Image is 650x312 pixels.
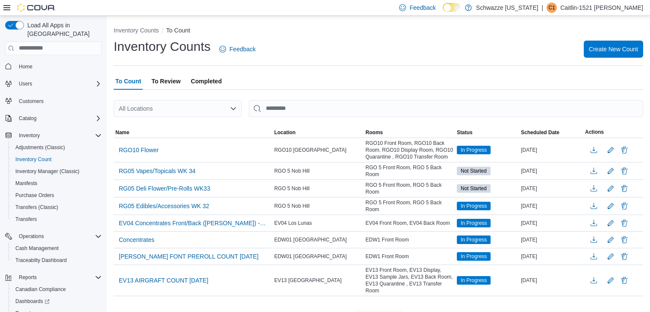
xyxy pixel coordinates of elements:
[15,272,102,283] span: Reports
[606,144,616,156] button: Edit count details
[365,129,383,136] span: Rooms
[519,166,583,176] div: [DATE]
[274,220,312,227] span: EV04 Los Lunas
[274,168,310,174] span: RGO 5 Nob Hill
[15,130,43,141] button: Inventory
[115,274,212,287] button: EV13 AIRGRAFT COUNT [DATE]
[9,201,105,213] button: Transfers (Classic)
[216,41,259,58] a: Feedback
[461,253,487,260] span: In Progress
[12,166,83,177] a: Inventory Manager (Classic)
[457,235,491,244] span: In Progress
[191,73,222,90] span: Completed
[547,3,557,13] div: Caitlin-1521 Noll
[15,272,40,283] button: Reports
[519,275,583,286] div: [DATE]
[606,274,616,287] button: Edit count details
[9,295,105,307] a: Dashboards
[119,202,209,210] span: RG05 Edibles/Accessories WK 32
[12,166,102,177] span: Inventory Manager (Classic)
[619,201,629,211] button: Delete
[12,284,69,294] a: Canadian Compliance
[9,254,105,266] button: Traceabilty Dashboard
[619,166,629,176] button: Delete
[519,251,583,262] div: [DATE]
[457,129,473,136] span: Status
[12,154,55,165] a: Inventory Count
[9,177,105,189] button: Manifests
[12,142,68,153] a: Adjustments (Classic)
[364,265,455,296] div: EV13 Front Room, EV13 Display, EV13 Sample Jars, EV13 Back Room, EV13 Quarantine , EV13 Transfer ...
[15,130,102,141] span: Inventory
[606,217,616,230] button: Edit count details
[457,202,491,210] span: In Progress
[114,127,273,138] button: Name
[115,129,129,136] span: Name
[15,245,59,252] span: Cash Management
[249,100,643,117] input: This is a search bar. After typing your query, hit enter to filter the results lower in the page.
[15,168,79,175] span: Inventory Manager (Classic)
[2,230,105,242] button: Operations
[12,154,102,165] span: Inventory Count
[15,216,37,223] span: Transfers
[584,41,643,58] button: Create New Count
[119,235,154,244] span: Concentrates
[19,115,36,122] span: Catalog
[15,61,102,72] span: Home
[619,145,629,155] button: Delete
[151,73,180,90] span: To Review
[166,27,190,34] button: To Count
[12,255,102,265] span: Traceabilty Dashboard
[585,129,604,135] span: Actions
[606,165,616,177] button: Edit count details
[457,146,491,154] span: In Progress
[19,98,44,105] span: Customers
[457,167,491,175] span: Not Started
[15,79,35,89] button: Users
[114,27,159,34] button: Inventory Counts
[9,242,105,254] button: Cash Management
[457,219,491,227] span: In Progress
[519,218,583,228] div: [DATE]
[9,283,105,295] button: Canadian Compliance
[114,38,211,55] h1: Inventory Counts
[19,80,32,87] span: Users
[9,189,105,201] button: Purchase Orders
[15,231,47,241] button: Operations
[619,275,629,286] button: Delete
[12,190,58,200] a: Purchase Orders
[461,146,487,154] span: In Progress
[619,183,629,194] button: Delete
[606,200,616,212] button: Edit count details
[15,62,36,72] a: Home
[119,184,210,193] span: RG05 Deli Flower/Pre-Rolls WK33
[549,3,555,13] span: C1
[12,243,102,253] span: Cash Management
[12,214,102,224] span: Transfers
[19,274,37,281] span: Reports
[2,60,105,73] button: Home
[364,180,455,197] div: RGO 5 Front Room, RGO 5 Back Room
[12,202,62,212] a: Transfers (Classic)
[119,252,259,261] span: [PERSON_NAME] FONT PREROLL COUNT [DATE]
[2,95,105,107] button: Customers
[461,167,487,175] span: Not Started
[115,73,141,90] span: To Count
[364,251,455,262] div: EDW1 Front Room
[274,147,347,153] span: RGO10 [GEOGRAPHIC_DATA]
[19,63,32,70] span: Home
[115,233,158,246] button: Concentrates
[19,233,44,240] span: Operations
[15,180,37,187] span: Manifests
[274,277,342,284] span: EV13 [GEOGRAPHIC_DATA]
[476,3,538,13] p: Schwazze [US_STATE]
[15,144,65,151] span: Adjustments (Classic)
[15,96,102,106] span: Customers
[12,214,40,224] a: Transfers
[273,127,364,138] button: Location
[274,236,347,243] span: EDW01 [GEOGRAPHIC_DATA]
[519,127,583,138] button: Scheduled Date
[12,178,102,188] span: Manifests
[12,142,102,153] span: Adjustments (Classic)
